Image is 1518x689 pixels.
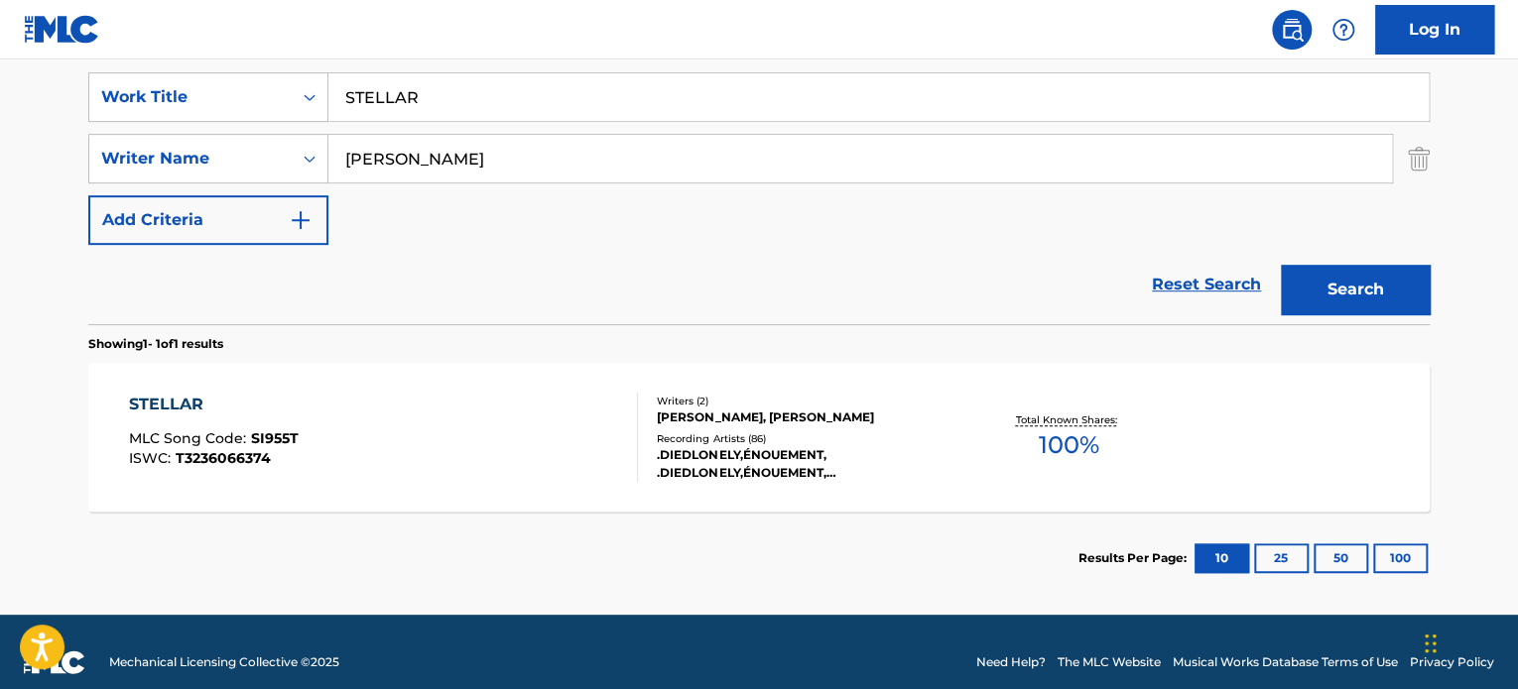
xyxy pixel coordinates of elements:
[24,650,85,674] img: logo
[1142,263,1271,306] a: Reset Search
[289,208,313,232] img: 9d2ae6d4665cec9f34b9.svg
[101,147,280,171] div: Writer Name
[1058,653,1161,671] a: The MLC Website
[129,393,299,416] div: STELLAR
[1254,543,1309,573] button: 25
[1280,18,1304,42] img: search
[1425,614,1437,673] div: Drag
[176,449,271,467] span: T3236066374
[129,449,176,467] span: ISWC :
[88,363,1430,512] a: STELLARMLC Song Code:SI955TISWC:T3236066374Writers (2)[PERSON_NAME], [PERSON_NAME]Recording Artis...
[1331,18,1355,42] img: help
[88,72,1430,324] form: Search Form
[1173,653,1398,671] a: Musical Works Database Terms of Use
[88,335,223,353] p: Showing 1 - 1 of 1 results
[657,446,956,482] div: .DIEDLONELY,ÉNOUEMENT, .DIEDLONELY,ÉNOUEMENT, ÉNOUEMENT|.DIEDLONELY, ÉNOUEMENT|.DIEDLONELY, .DIED...
[1408,134,1430,183] img: Delete Criterion
[1015,412,1121,427] p: Total Known Shares:
[976,653,1046,671] a: Need Help?
[129,429,251,447] span: MLC Song Code :
[101,85,280,109] div: Work Title
[1314,543,1368,573] button: 50
[657,408,956,426] div: [PERSON_NAME], [PERSON_NAME]
[1038,427,1098,463] span: 100 %
[1419,594,1518,689] iframe: Chat Widget
[1410,653,1494,671] a: Privacy Policy
[1324,10,1363,50] div: Help
[657,431,956,446] div: Recording Artists ( 86 )
[24,15,100,44] img: MLC Logo
[657,394,956,408] div: Writers ( 2 )
[1078,549,1192,567] p: Results Per Page:
[1375,5,1494,55] a: Log In
[251,429,299,447] span: SI955T
[1373,543,1428,573] button: 100
[88,195,328,245] button: Add Criteria
[109,653,339,671] span: Mechanical Licensing Collective © 2025
[1272,10,1312,50] a: Public Search
[1195,543,1249,573] button: 10
[1281,265,1430,314] button: Search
